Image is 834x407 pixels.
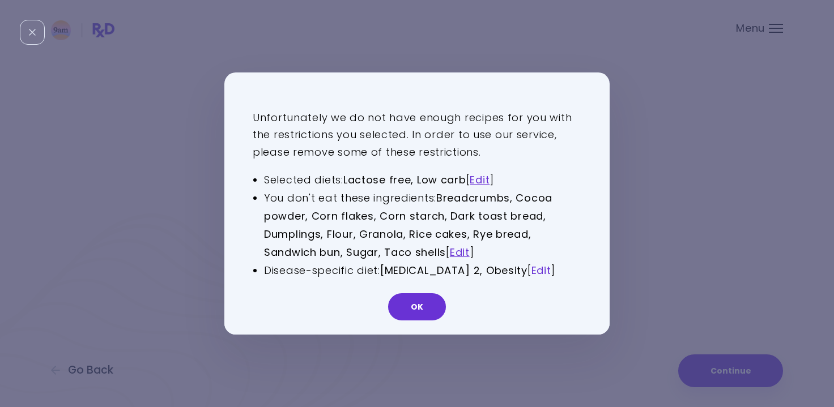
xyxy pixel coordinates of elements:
li: You don't eat these ingredients: [ ] [264,189,581,261]
li: Disease-specific diet: [ ] [264,262,581,280]
strong: Lactose free, Low carb [343,173,466,187]
p: Unfortunately we do not have enough recipes for you with the restrictions you selected. In order ... [253,109,581,161]
button: OK [388,293,446,320]
li: Selected diets: [ ] [264,171,581,189]
a: Edit [470,173,490,187]
div: Close [20,20,45,45]
strong: [MEDICAL_DATA] 2, Obesity [380,263,527,277]
a: Edit [531,263,551,277]
a: Edit [450,245,470,259]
